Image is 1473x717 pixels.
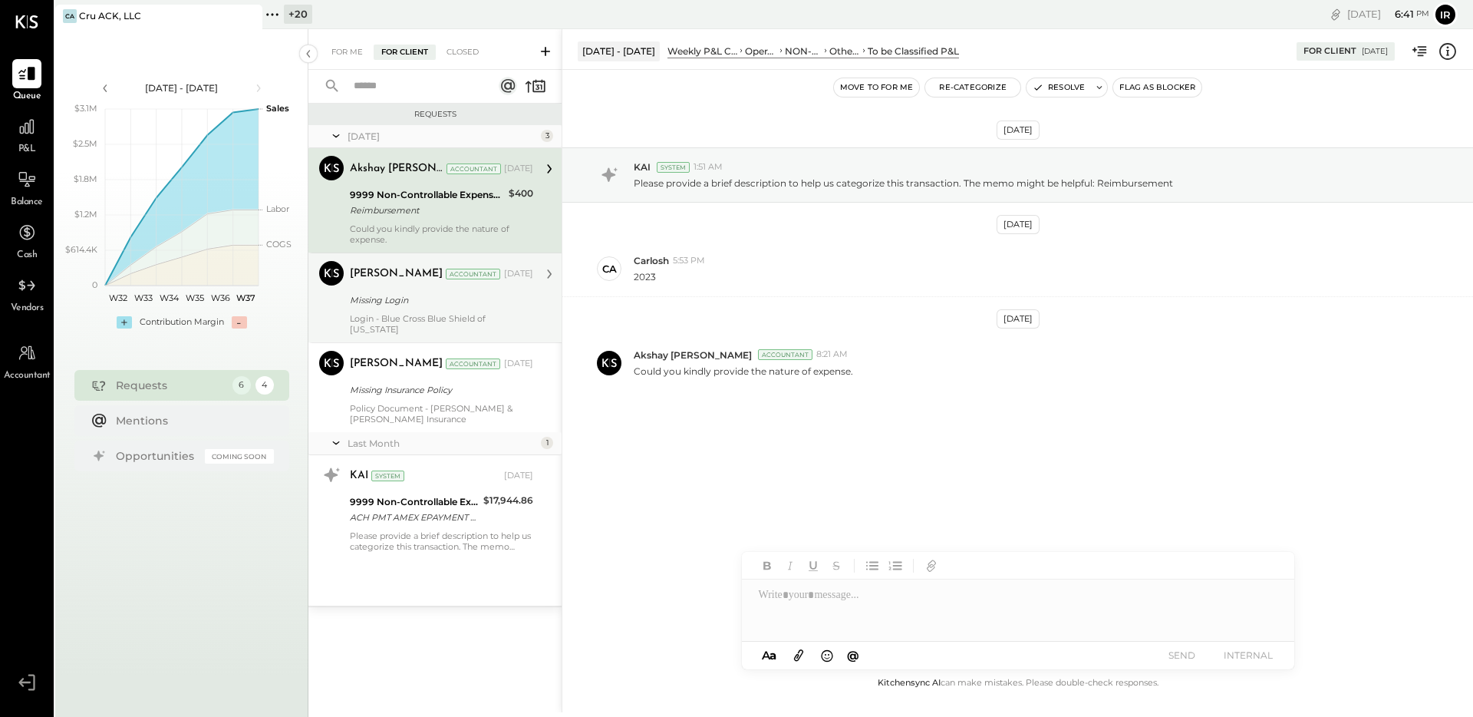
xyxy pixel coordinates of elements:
span: Akshay [PERSON_NAME] [634,349,752,362]
div: Last Month [348,437,537,450]
div: Ca [602,262,617,276]
div: + [117,316,132,329]
p: Please provide a brief description to help us categorize this transaction. The memo might be help... [634,177,1173,190]
div: Requests [316,109,554,120]
div: 9999 Non-Controllable Expenses:Other Income and Expenses:To be Classified P&L [350,187,504,203]
div: Mentions [116,413,266,428]
div: [DATE] [504,268,533,280]
div: 6 [232,376,251,395]
div: [DATE] - [DATE] [578,41,660,61]
text: W36 [210,292,229,303]
button: Unordered List [862,556,882,576]
text: Sales [266,103,289,114]
span: 5:53 PM [673,255,705,267]
span: KAI [634,160,651,173]
div: [DATE] [997,121,1040,140]
text: Labor [266,203,289,214]
div: $17,944.86 [483,493,533,508]
span: Vendors [11,302,44,316]
div: Accountant [446,358,500,369]
div: To be Classified P&L [868,45,959,58]
div: - [232,316,247,329]
div: Policy Document - [PERSON_NAME] & [PERSON_NAME] Insurance [350,403,533,425]
div: Closed [439,45,486,60]
div: Accountant [446,269,500,279]
div: System [371,471,404,481]
div: [DATE] [504,470,533,482]
span: @ [847,648,859,662]
text: 0 [92,279,97,290]
text: $1.8M [74,173,97,184]
div: $400 [509,186,533,201]
div: Requests [116,378,225,393]
div: Other Income and Expenses [829,45,860,58]
div: For Client [374,45,436,60]
div: Coming Soon [205,449,274,464]
p: 2023 [634,270,656,283]
div: [DATE] [504,163,533,175]
div: 9999 Non-Controllable Expenses:Other Income and Expenses:To be Classified P&L [350,494,479,510]
div: Please provide a brief description to help us categorize this transaction. The memo might be help... [350,530,533,552]
div: [DATE] [1362,46,1388,57]
div: Missing Insurance Policy [350,382,529,398]
span: Queue [13,90,41,104]
span: 8:21 AM [816,349,848,361]
div: 1 [541,437,553,449]
text: W35 [185,292,203,303]
div: ACH PMT AMEX EPAYMENT CCD CRU ACK LLC [GEOGRAPHIC_DATA] W2268 [350,510,479,525]
div: [DATE] - [DATE] [117,81,247,94]
div: [DATE] [997,215,1040,234]
a: Vendors [1,271,53,316]
div: Opportunities [116,448,197,464]
p: Could you kindly provide the nature of expense. [634,365,853,378]
div: 4 [255,376,274,395]
div: [DATE] [504,358,533,370]
span: a [769,648,776,662]
div: [DATE] [348,130,537,143]
text: COGS [266,239,292,249]
button: INTERNAL [1218,645,1279,666]
div: Could you kindly provide the nature of expense. [350,223,533,245]
button: Ir [1433,2,1458,27]
div: 3 [541,130,553,142]
text: W37 [236,292,255,303]
div: Login - Blue Cross Blue Shield of [US_STATE] [350,313,533,335]
text: $3.1M [74,103,97,114]
span: Cash [17,249,37,263]
button: Ordered List [885,556,905,576]
button: Resolve [1026,78,1091,97]
text: W33 [134,292,153,303]
div: Cru ACK, LLC [79,9,141,22]
button: SEND [1152,645,1213,666]
a: Accountant [1,339,53,383]
a: Queue [1,59,53,104]
text: W34 [159,292,179,303]
div: NON-CONTROLLABLE EXPENSES [785,45,822,58]
div: For Me [324,45,371,60]
div: System [657,162,690,173]
div: [PERSON_NAME] [350,266,443,282]
button: Strikethrough [826,556,846,576]
a: P&L [1,112,53,157]
div: Contribution Margin [140,316,224,329]
span: Carlosh [634,254,669,267]
button: Italic [780,556,800,576]
div: KAI [350,468,368,484]
div: Accountant [447,164,501,174]
div: Weekly P&L Comparison [667,45,737,58]
button: Re-Categorize [925,78,1020,97]
div: Reimbursement [350,203,504,218]
button: Bold [757,556,777,576]
div: + 20 [284,5,312,24]
text: $2.5M [73,138,97,149]
button: @ [842,646,864,665]
div: [PERSON_NAME] [350,356,443,372]
a: Balance [1,165,53,210]
div: copy link [1328,6,1343,22]
button: Aa [757,647,782,664]
div: For Client [1303,45,1356,58]
div: Akshay [PERSON_NAME] [350,161,443,177]
div: CA [63,9,77,23]
text: $614.4K [65,244,97,255]
button: Underline [803,556,823,576]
